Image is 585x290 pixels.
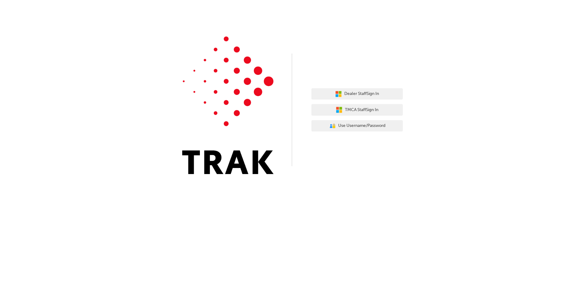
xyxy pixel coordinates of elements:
button: TMCA StaffSign In [311,104,403,116]
span: TMCA Staff Sign In [345,107,378,114]
button: Use Username/Password [311,120,403,132]
img: Trak [182,37,274,174]
span: Use Username/Password [338,122,385,129]
span: Dealer Staff Sign In [344,90,379,97]
button: Dealer StaffSign In [311,88,403,100]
